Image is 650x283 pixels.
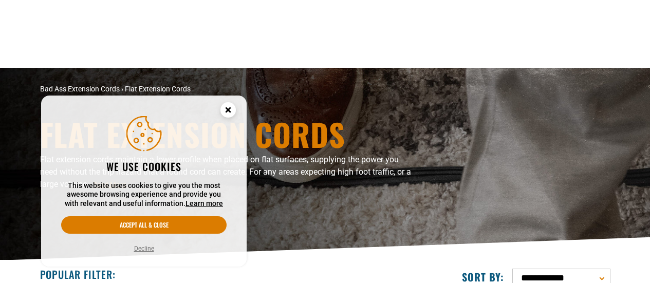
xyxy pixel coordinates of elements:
[61,160,227,173] h2: We use cookies
[40,84,415,95] nav: breadcrumbs
[61,181,227,209] p: This website uses cookies to give you the most awesome browsing experience and provide you with r...
[40,155,411,189] span: Flat extension cords maintain a lower profile when placed on flat surfaces, supplying the power y...
[61,216,227,234] button: Accept all & close
[40,268,116,281] h2: Popular Filter:
[121,85,123,93] span: ›
[41,96,247,267] aside: Cookie Consent
[125,85,191,93] span: Flat Extension Cords
[40,85,120,93] a: Bad Ass Extension Cords
[40,119,415,149] h1: Flat Extension Cords
[131,243,157,254] button: Decline
[185,199,223,207] a: Learn more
